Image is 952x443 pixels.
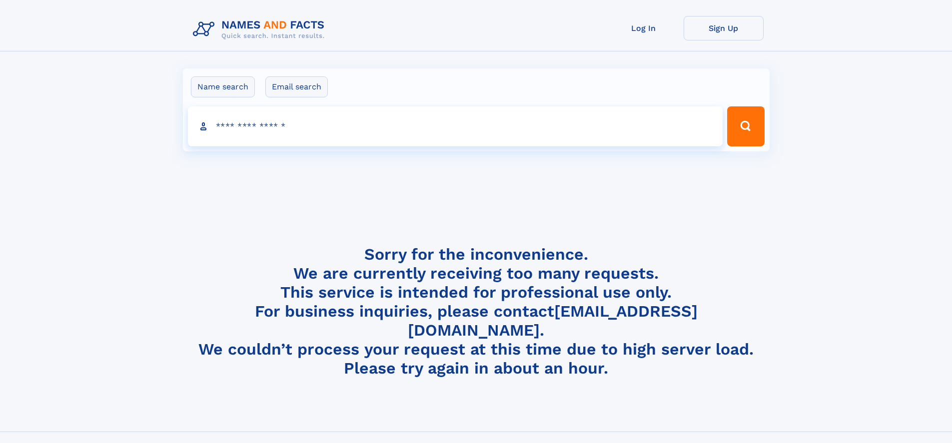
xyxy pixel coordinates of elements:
[408,302,698,340] a: [EMAIL_ADDRESS][DOMAIN_NAME]
[188,106,723,146] input: search input
[189,16,333,43] img: Logo Names and Facts
[604,16,684,40] a: Log In
[189,245,764,378] h4: Sorry for the inconvenience. We are currently receiving too many requests. This service is intend...
[191,76,255,97] label: Name search
[684,16,764,40] a: Sign Up
[727,106,764,146] button: Search Button
[265,76,328,97] label: Email search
